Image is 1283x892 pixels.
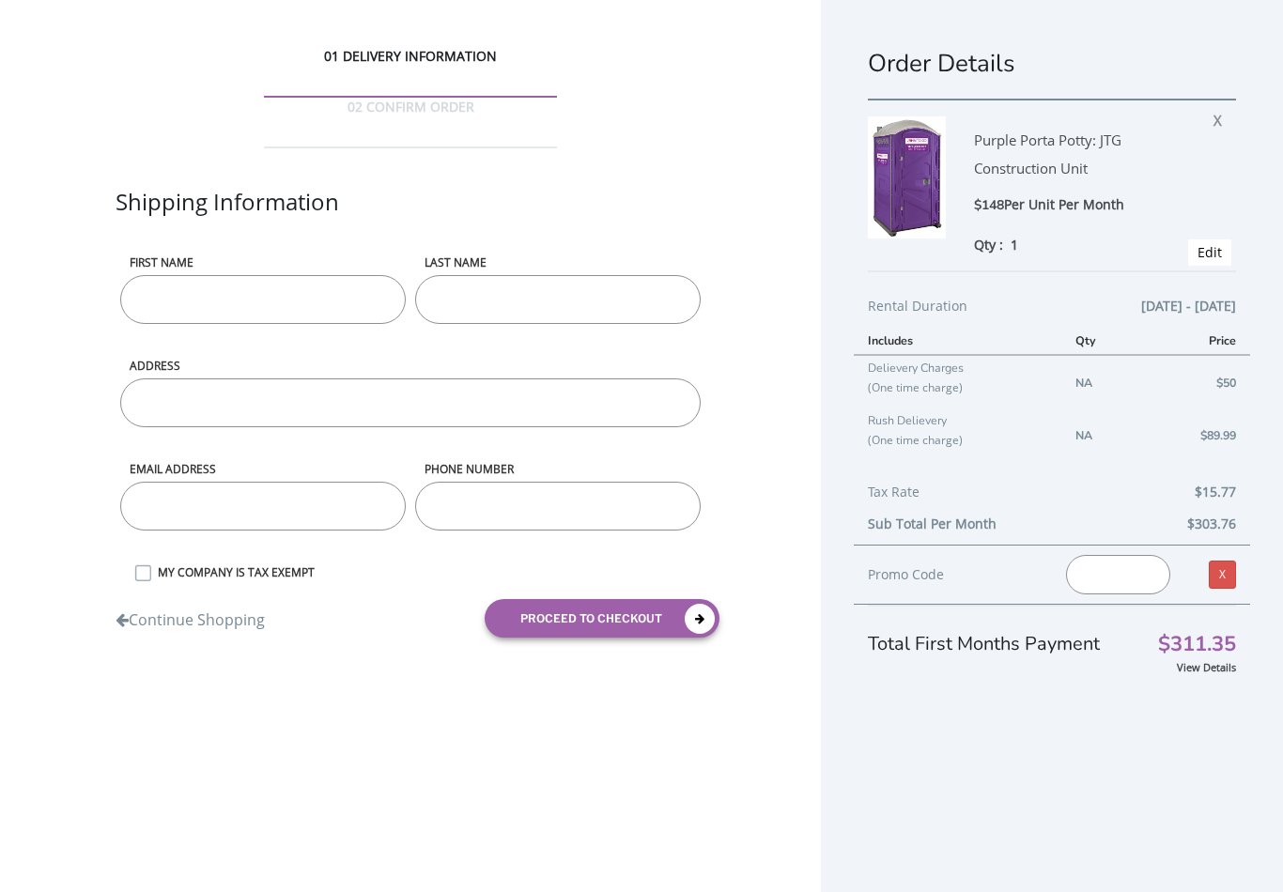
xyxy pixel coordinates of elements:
[1141,295,1236,317] span: [DATE] - [DATE]
[1143,355,1250,408] td: $50
[485,599,719,638] button: proceed to checkout
[116,186,705,254] div: Shipping Information
[1061,408,1143,461] td: NA
[854,327,1061,355] th: Includes
[1213,105,1231,130] span: X
[854,355,1061,408] td: Delievery Charges
[1004,195,1124,213] span: Per Unit Per Month
[854,408,1061,461] td: Rush Delievery
[1143,327,1250,355] th: Price
[1158,635,1236,654] span: $311.35
[974,235,1196,254] div: Qty :
[868,295,1236,327] div: Rental Duration
[120,461,406,477] label: Email address
[116,600,265,631] a: Continue Shopping
[148,564,705,580] label: MY COMPANY IS TAX EXEMPT
[415,254,701,270] label: LAST NAME
[868,47,1236,80] h1: Order Details
[1177,660,1236,674] a: View Details
[1061,327,1143,355] th: Qty
[974,194,1196,216] div: $148
[1208,817,1283,892] button: Live Chat
[868,377,1047,397] p: (One time charge)
[1143,408,1250,461] td: $89.99
[1209,561,1236,589] a: X
[120,254,406,270] label: First name
[868,605,1236,657] div: Total First Months Payment
[868,563,1038,586] div: Promo Code
[1198,243,1222,261] a: Edit
[1195,481,1236,503] span: $15.77
[1187,515,1236,532] b: $303.76
[868,515,997,532] b: Sub Total Per Month
[1061,355,1143,408] td: NA
[868,430,1047,450] p: (One time charge)
[264,47,557,98] div: 01 DELIVERY INFORMATION
[1011,236,1018,254] span: 1
[868,481,1236,513] div: Tax Rate
[264,98,557,148] div: 02 CONFIRM ORDER
[974,116,1196,194] div: Purple Porta Potty: JTG Construction Unit
[415,461,701,477] label: phone number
